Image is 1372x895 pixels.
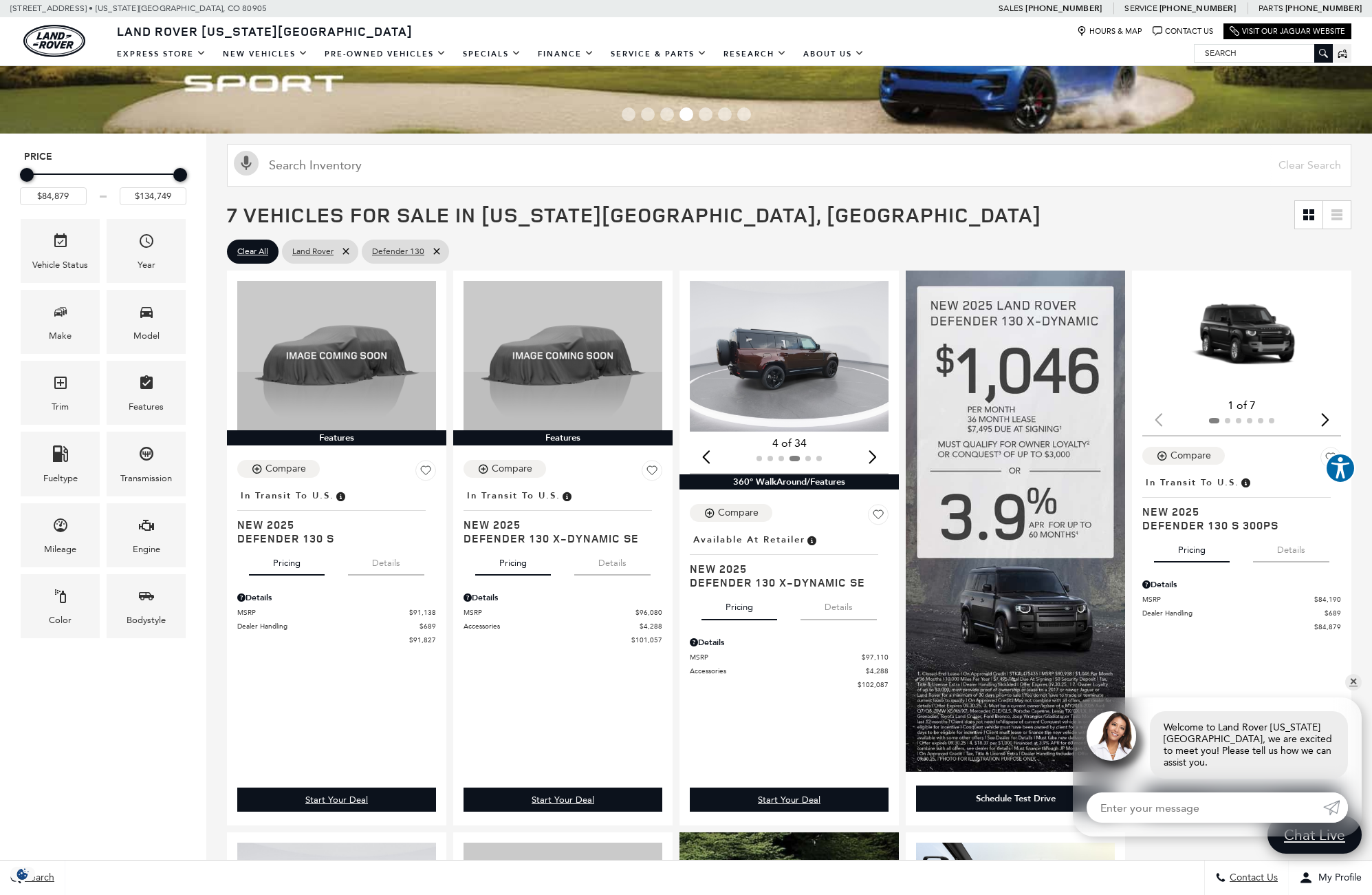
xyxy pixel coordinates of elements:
[866,666,889,676] span: $4,288
[1316,404,1334,434] div: Next slide
[1170,450,1211,462] div: Compare
[690,281,891,432] img: 2025 Land Rover Defender 130 X-Dynamic SE 4
[237,621,420,631] span: Dealer Handling
[215,42,316,66] a: New Vehicles
[640,621,662,631] span: $4,288
[1142,447,1225,465] button: Compare Vehicle
[1314,622,1341,632] span: $84,879
[1325,608,1341,618] span: $689
[249,545,325,576] button: pricing tab
[916,786,1115,812] div: Schedule Test Drive
[1259,3,1283,13] span: Parts
[690,576,878,589] span: Defender 130 X-Dynamic SE
[641,107,655,121] span: Go to slide 2
[690,636,889,649] div: Pricing Details - Defender 130 X-Dynamic SE
[464,621,662,631] a: Accessories $4,288
[862,652,889,662] span: $97,110
[1025,3,1102,14] a: [PHONE_NUMBER]
[1239,475,1252,490] span: Vehicle has shipped from factory of origin. Estimated time of delivery to Retailer is on average ...
[21,219,100,283] div: VehicleVehicle Status
[453,430,673,445] div: Features
[44,542,76,557] div: Mileage
[52,514,69,542] span: Mileage
[348,545,424,576] button: details tab
[43,471,78,486] div: Fueltype
[265,463,306,475] div: Compare
[679,474,899,489] div: 360° WalkAround/Features
[107,219,186,283] div: YearYear
[1124,3,1157,13] span: Service
[690,652,862,662] span: MSRP
[455,42,530,66] a: Specials
[622,107,635,121] span: Go to slide 1
[129,399,164,414] div: Features
[127,613,166,628] div: Bodystyle
[237,788,436,812] a: Start Your Deal
[1253,532,1329,562] button: details tab
[52,229,69,257] span: Vehicle
[464,607,662,618] a: MSRP $96,080
[1313,872,1362,884] span: My Profile
[237,635,436,645] a: $91,827
[1289,861,1372,895] button: Open user profile menu
[20,168,34,182] div: Minimum Price
[635,607,662,618] span: $96,080
[701,589,777,620] button: pricing tab
[237,460,320,478] button: Compare Vehicle
[21,432,100,496] div: FueltypeFueltype
[718,507,759,519] div: Compare
[715,42,795,66] a: Research
[227,200,1041,229] span: 7 Vehicles for Sale in [US_STATE][GEOGRAPHIC_DATA], [GEOGRAPHIC_DATA]
[464,788,662,812] div: undefined - Defender 130 X-Dynamic SE
[24,151,182,163] h5: Price
[1320,447,1341,473] button: Save Vehicle
[138,514,155,542] span: Engine
[464,486,662,545] a: In Transit to U.S.New 2025Defender 130 X-Dynamic SE
[138,371,155,399] span: Features
[690,562,878,576] span: New 2025
[237,591,436,604] div: Pricing Details - Defender 130 S
[642,460,662,486] button: Save Vehicle
[976,792,1056,805] div: Schedule Test Drive
[693,532,805,547] span: Available at Retailer
[409,607,436,618] span: $91,138
[49,613,72,628] div: Color
[690,680,889,690] a: $102,087
[1295,201,1322,229] a: Grid View
[1146,475,1239,490] span: In Transit to U.S.
[237,607,436,618] a: MSRP $91,138
[690,530,889,589] a: Available at RetailerNew 2025Defender 130 X-Dynamic SE
[1153,26,1213,36] a: Contact Us
[602,42,715,66] a: Service & Parts
[334,488,347,503] span: Vehicle has shipped from factory of origin. Estimated time of delivery to Retailer is on average ...
[690,788,889,812] div: undefined - Defender 130 X-Dynamic SE
[372,243,424,260] span: Defender 130
[52,585,69,613] span: Color
[464,460,546,478] button: Compare Vehicle
[415,460,436,486] button: Save Vehicle
[10,3,267,13] a: [STREET_ADDRESS] • [US_STATE][GEOGRAPHIC_DATA], CO 80905
[237,621,436,631] a: Dealer Handling $689
[464,281,662,430] img: 2025 Land Rover Defender 130 X-Dynamic SE
[492,463,532,475] div: Compare
[107,361,186,425] div: FeaturesFeatures
[237,518,426,531] span: New 2025
[1142,622,1341,632] a: $84,879
[464,635,662,645] a: $101,057
[241,488,334,503] span: In Transit to U.S.
[999,3,1023,13] span: Sales
[690,652,889,662] a: MSRP $97,110
[292,243,334,260] span: Land Rover
[1325,453,1355,483] button: Explore your accessibility options
[420,621,436,631] span: $689
[227,430,446,445] div: Features
[237,486,436,545] a: In Transit to U.S.New 2025Defender 130 S
[464,621,640,631] span: Accessories
[475,545,551,576] button: pricing tab
[21,361,100,425] div: TrimTrim
[805,532,818,547] span: Vehicle is in stock and ready for immediate delivery. Due to demand, availability is subject to c...
[464,531,652,545] span: Defender 130 X-Dynamic SE
[109,42,215,66] a: EXPRESS STORE
[464,518,652,531] span: New 2025
[690,788,889,812] a: Start Your Deal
